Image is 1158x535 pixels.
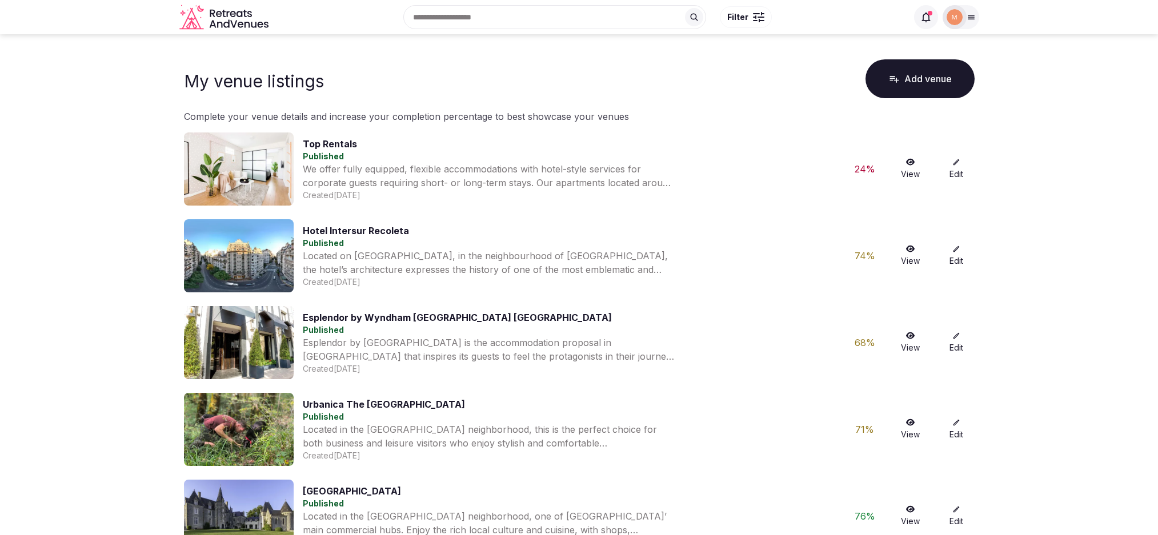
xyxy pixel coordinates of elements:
a: View [892,158,929,180]
a: Hotel Intersur Recoleta [303,225,409,236]
a: Esplendor by Wyndham [GEOGRAPHIC_DATA] [GEOGRAPHIC_DATA] [303,312,612,323]
div: 71 % [847,423,883,436]
span: Published [303,498,344,508]
a: View [892,419,929,440]
a: Edit [938,332,975,353]
div: Located in the [GEOGRAPHIC_DATA] neighborhood, this is the perfect choice for both business and l... [303,423,674,450]
a: Edit [938,505,975,527]
a: Top Rentals [303,138,357,150]
a: View [892,245,929,267]
div: Located on [GEOGRAPHIC_DATA], in the neighbourhood of [GEOGRAPHIC_DATA], the hotel’s architecture... [303,249,674,276]
span: Published [303,412,344,421]
div: 68 % [847,336,883,349]
span: Published [303,325,344,335]
a: Urbanica The [GEOGRAPHIC_DATA] [303,399,465,410]
div: Created [DATE] [303,363,838,375]
button: Add venue [866,59,975,98]
img: Venue cover photo for Esplendor by Wyndham Buenos Aires Plaza Francia [184,306,294,379]
div: 76 % [847,509,883,523]
img: marina [947,9,963,25]
div: 74 % [847,249,883,263]
h1: My venue listings [184,71,324,91]
img: Venue cover photo for Urbanica The Libertador Hotel [184,393,294,466]
div: Created [DATE] [303,190,838,201]
span: Filter [727,11,748,23]
div: Esplendor by [GEOGRAPHIC_DATA] is the accommodation proposal in [GEOGRAPHIC_DATA] that inspires i... [303,336,674,363]
svg: Retreats and Venues company logo [179,5,271,30]
a: Visit the homepage [179,5,271,30]
a: Edit [938,245,975,267]
div: Created [DATE] [303,276,838,288]
button: Filter [720,6,772,28]
div: Created [DATE] [303,450,838,461]
p: Complete your venue details and increase your completion percentage to best showcase your venues [184,110,975,123]
a: Edit [938,158,975,180]
div: We offer fully equipped, flexible accommodations with hotel-style services for corporate guests r... [303,162,674,190]
span: Published [303,151,344,161]
a: [GEOGRAPHIC_DATA] [303,485,401,497]
span: Published [303,238,344,248]
img: Venue cover photo for Top Rentals [184,132,294,206]
a: View [892,332,929,353]
img: Venue cover photo for Hotel Intersur Recoleta [184,219,294,292]
a: Edit [938,419,975,440]
a: View [892,505,929,527]
div: 24 % [847,162,883,176]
